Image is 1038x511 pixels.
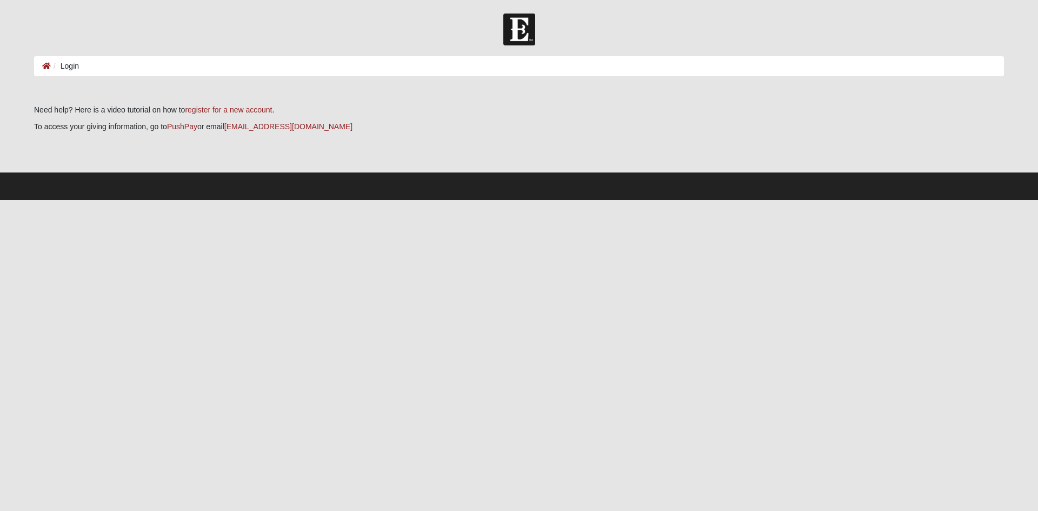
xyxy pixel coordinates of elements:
[51,61,79,72] li: Login
[34,104,1004,116] p: Need help? Here is a video tutorial on how to .
[224,122,352,131] a: [EMAIL_ADDRESS][DOMAIN_NAME]
[503,14,535,45] img: Church of Eleven22 Logo
[167,122,197,131] a: PushPay
[34,121,1004,132] p: To access your giving information, go to or email
[185,105,272,114] a: register for a new account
